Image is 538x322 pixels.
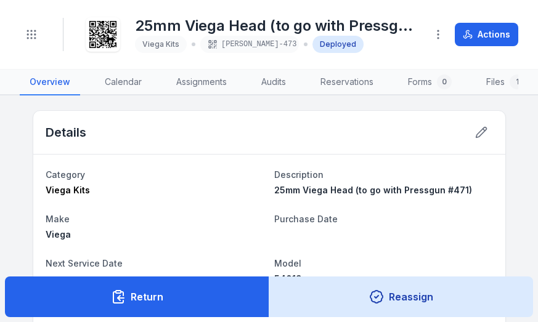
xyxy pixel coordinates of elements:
[46,258,123,268] span: Next Service Date
[20,70,80,95] a: Overview
[95,70,152,95] a: Calendar
[274,169,324,180] span: Description
[311,70,383,95] a: Reservations
[46,169,85,180] span: Category
[20,23,43,46] button: Toggle navigation
[46,124,86,141] h2: Details
[398,70,462,95] a: Forms0
[437,74,452,89] div: 0
[476,70,534,95] a: Files1
[5,276,269,317] button: Return
[274,214,338,224] span: Purchase Date
[142,39,179,49] span: Viega Kits
[46,214,70,224] span: Make
[274,185,472,195] span: 25mm Viega Head (to go with Pressgun #471)
[251,70,296,95] a: Audits
[46,185,90,195] span: Viega Kits
[274,258,301,268] span: Model
[166,70,237,95] a: Assignments
[46,229,71,239] span: Viega
[274,273,302,284] span: 54019
[269,276,533,317] button: Reassign
[510,74,524,89] div: 1
[312,36,364,53] div: Deployed
[135,16,417,36] h1: 25mm Viega Head (to go with Pressgun #471)
[455,23,518,46] button: Actions
[200,36,299,53] div: [PERSON_NAME]-473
